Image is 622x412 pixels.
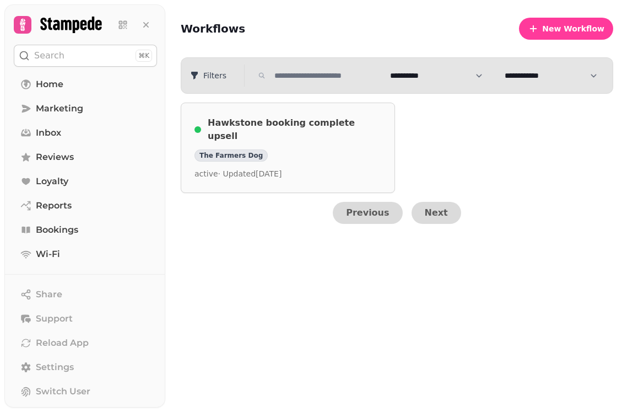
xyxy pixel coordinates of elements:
div: ⌘K [136,50,152,62]
a: Wi-Fi [14,243,157,265]
span: Marketing [36,102,83,115]
a: Loyalty [14,170,157,192]
span: Inbox [36,126,61,140]
select: Filter workflows by venue [383,65,489,87]
button: Share [14,283,157,306]
span: Previous [346,208,389,217]
span: Settings [36,361,74,374]
button: Support [14,308,157,330]
a: Marketing [14,98,157,120]
h2: Workflows [181,21,245,36]
select: Filter workflows by status [498,65,604,87]
button: Reload App [14,332,157,354]
a: Hawkstone booking complete upsellThe Farmers Dogactive· Updated[DATE] [181,103,395,193]
a: Settings [14,356,157,378]
span: Support [36,312,73,325]
span: Share [36,288,62,301]
span: Reviews [36,151,74,164]
span: Filters [190,70,235,81]
span: Bookings [36,223,78,237]
a: Reports [14,195,157,217]
span: Reload App [36,336,89,350]
div: The Farmers Dog [194,149,268,162]
h3: Hawkstone booking complete upsell [208,116,381,143]
span: Next [425,208,448,217]
p: active · Updated [DATE] [194,168,381,179]
a: Reviews [14,146,157,168]
button: New Workflow [519,18,613,40]
span: Wi-Fi [36,248,60,261]
span: New Workflow [542,25,604,33]
input: Search workflows by name [270,68,375,83]
a: Inbox [14,122,157,144]
button: Next [412,202,461,224]
p: Search [34,49,64,62]
a: Home [14,73,157,95]
a: Bookings [14,219,157,241]
span: Home [36,78,63,91]
span: Loyalty [36,175,68,188]
button: Search⌘K [14,45,157,67]
span: Switch User [36,385,90,398]
button: Previous [333,202,402,224]
button: Switch User [14,381,157,403]
span: Reports [36,199,72,212]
